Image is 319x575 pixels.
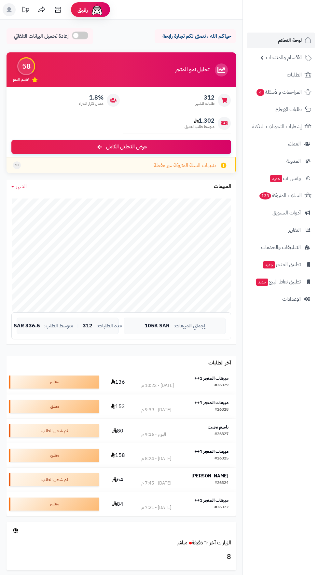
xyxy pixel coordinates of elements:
a: الشهر [11,183,27,190]
h3: تحليل نمو المتجر [175,67,209,73]
span: عدد الطلبات: [96,323,122,329]
span: الطلبات [287,70,302,79]
div: [DATE] - 7:21 م [141,504,171,511]
span: رفيق [77,6,88,14]
strong: مبيعات المتجر 1++ [194,448,229,455]
span: التطبيقات والخدمات [261,243,301,252]
td: 158 [102,443,134,467]
h3: المبيعات [214,184,231,190]
a: تطبيق المتجرجديد [247,257,315,272]
span: جديد [270,175,282,182]
a: إشعارات التحويلات البنكية [247,119,315,134]
img: ai-face.png [90,3,104,16]
span: المراجعات والأسئلة [256,88,302,97]
span: التقارير [288,226,301,235]
span: السلات المتروكة [259,191,302,200]
div: [DATE] - 10:22 م [141,382,174,389]
a: التقارير [247,222,315,238]
div: #26329 [215,382,229,389]
span: طلبات الإرجاع [275,105,302,114]
div: #26322 [215,504,229,511]
span: متوسط الطلب: [44,323,73,329]
span: جديد [263,261,275,268]
span: طلبات الشهر [196,101,215,106]
a: العملاء [247,136,315,152]
span: المدونة [286,157,301,166]
td: 153 [102,394,134,418]
span: 312 [196,94,215,101]
div: تم شحن الطلب [9,424,99,437]
div: معلق [9,449,99,462]
a: تطبيق نقاط البيعجديد [247,274,315,290]
div: [DATE] - 9:39 م [141,407,171,413]
span: +1 [15,162,19,168]
strong: مبيعات المتجر 1++ [194,497,229,504]
span: 133 [259,192,272,200]
span: الإعدادات [282,294,301,304]
td: 136 [102,370,134,394]
div: [DATE] - 7:45 م [141,480,171,486]
a: طلبات الإرجاع [247,102,315,117]
h3: آخر الطلبات [208,360,231,366]
span: الأقسام والمنتجات [266,53,302,62]
span: إعادة تحميل البيانات التلقائي [14,33,69,40]
td: 80 [102,419,134,443]
a: لوحة التحكم [247,33,315,48]
span: 4 [256,89,265,96]
span: إشعارات التحويلات البنكية [252,122,302,131]
a: التطبيقات والخدمات [247,240,315,255]
span: أدوات التسويق [272,208,301,217]
strong: مبيعات المتجر 1++ [194,399,229,406]
span: تطبيق نقاط البيع [256,277,301,286]
a: السلات المتروكة133 [247,188,315,203]
a: عرض التحليل الكامل [11,140,231,154]
strong: باسم بخيت [208,424,229,431]
div: #26325 [215,456,229,462]
h3: 8 [11,552,231,563]
td: 84 [102,492,134,516]
a: الطلبات [247,67,315,83]
span: 336.5 SAR [14,323,40,329]
span: تطبيق المتجر [262,260,301,269]
div: معلق [9,400,99,413]
a: الزيارات آخر ٦٠ دقيقةمباشر [177,539,231,547]
span: معدل تكرار الشراء [79,101,104,106]
div: #26327 [215,431,229,438]
p: حياكم الله ، نتمنى لكم تجارة رابحة [159,33,231,40]
span: وآتس آب [270,174,301,183]
span: تنبيهات السلة المتروكة غير مفعلة [154,162,216,169]
span: متوسط طلب العميل [185,124,215,130]
div: اليوم - 9:16 م [141,431,166,438]
div: #26328 [215,407,229,413]
span: 312 [83,323,92,329]
div: [DATE] - 8:24 م [141,456,171,462]
div: معلق [9,498,99,511]
div: تم شحن الطلب [9,473,99,486]
div: معلق [9,376,99,389]
a: الإعدادات [247,291,315,307]
a: أدوات التسويق [247,205,315,221]
span: تقييم النمو [13,77,29,82]
span: 1.8% [79,94,104,101]
a: وآتس آبجديد [247,171,315,186]
span: 1,302 [185,117,215,124]
td: 64 [102,468,134,492]
span: الشهر [16,183,27,190]
span: لوحة التحكم [278,36,302,45]
span: إجمالي المبيعات: [173,323,205,329]
a: تحديثات المنصة [17,3,34,18]
a: المدونة [247,153,315,169]
span: عرض التحليل الكامل [106,143,147,151]
strong: [PERSON_NAME] [191,472,229,479]
strong: مبيعات المتجر 1++ [194,375,229,382]
span: العملاء [288,139,301,148]
img: logo-2.png [275,5,313,19]
small: مباشر [177,539,187,547]
span: 105K SAR [145,323,170,329]
span: | [77,323,79,328]
a: المراجعات والأسئلة4 [247,84,315,100]
span: جديد [256,279,268,286]
div: #26324 [215,480,229,486]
